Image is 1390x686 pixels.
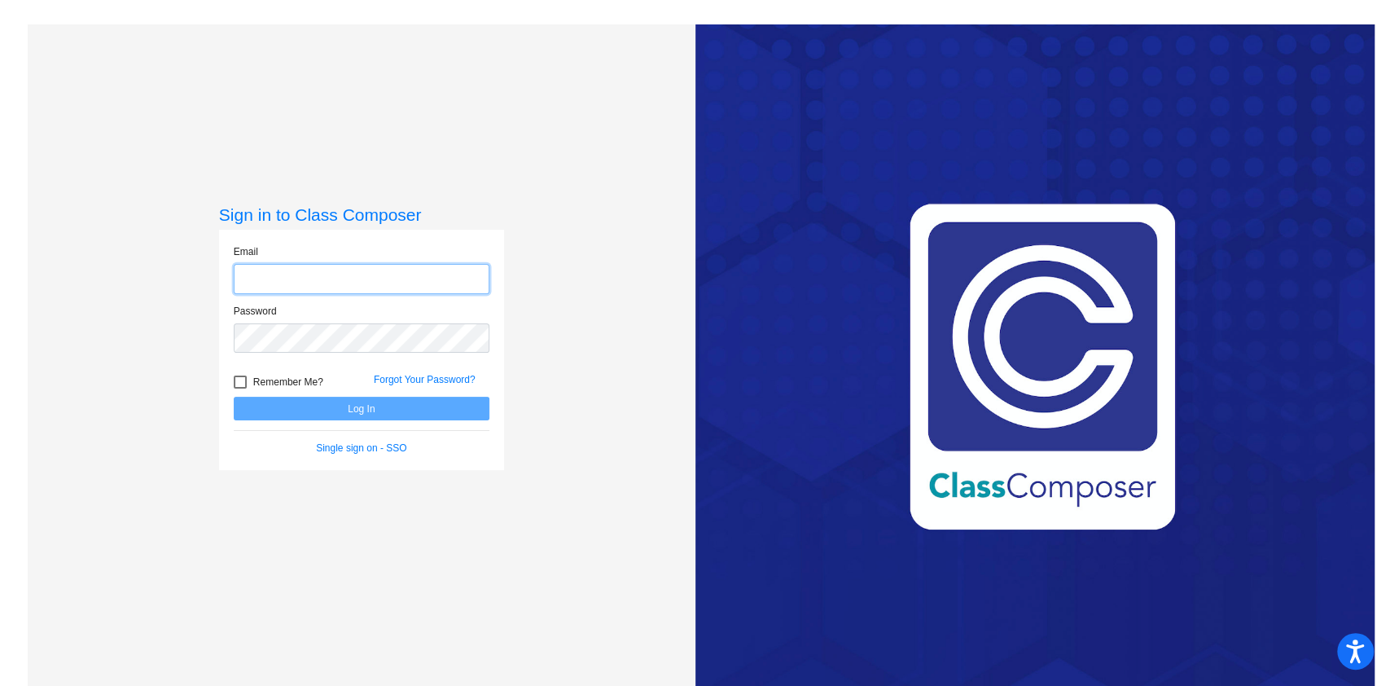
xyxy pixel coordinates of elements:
[234,304,277,319] label: Password
[253,372,323,392] span: Remember Me?
[374,374,476,385] a: Forgot Your Password?
[219,204,504,225] h3: Sign in to Class Composer
[316,442,406,454] a: Single sign on - SSO
[234,244,258,259] label: Email
[234,397,489,420] button: Log In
